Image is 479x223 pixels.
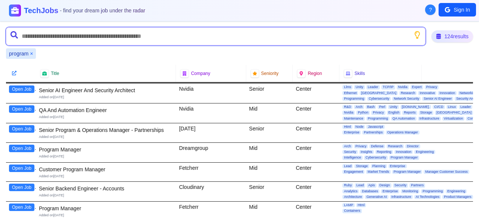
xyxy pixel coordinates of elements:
span: Node [354,125,365,129]
span: LAMP [342,203,355,207]
span: Generative AI [365,195,388,199]
span: Operations Manager [386,130,419,135]
span: program [9,50,28,57]
span: Design [378,183,391,187]
div: Customer Program Manager [39,166,173,173]
button: Open Job [9,165,34,172]
div: QA And Automation Engineer [39,106,173,114]
span: Programming [366,117,390,121]
span: Networking [458,91,478,95]
span: Skills [354,70,365,76]
span: Partnerships [362,130,384,135]
span: Unity [388,105,399,109]
span: Enterprise [381,189,399,193]
span: Nvidia [342,111,355,115]
div: Fetcherr [176,163,246,182]
div: Cloudinary [176,182,246,201]
span: Nvidia [397,85,409,89]
div: Center [293,163,339,182]
span: [GEOGRAPHIC_DATA] [360,91,398,95]
div: Dreamgroup [176,143,246,162]
span: Manager Customer Success [424,170,469,174]
span: Planning [371,164,387,168]
button: Open Job [9,85,34,93]
span: Engineering [414,150,435,154]
div: Added on [DATE] [39,95,173,100]
div: 124 results [431,30,473,42]
span: R&D [342,105,353,109]
span: - find your dream job under the radar [60,7,145,13]
span: Program Manager [389,156,419,160]
span: Storage [419,111,434,115]
span: Seniority [261,70,279,76]
span: Infrastructure [390,195,413,199]
span: Monitoring [401,189,419,193]
span: Research [387,144,404,148]
button: Open Job [9,145,34,152]
span: Enterprise [388,164,407,168]
div: Added on [DATE] [39,115,173,120]
span: Expert [411,85,423,89]
h1: TechJobs [24,5,145,16]
span: Research [399,91,417,95]
span: Ruby [342,183,353,187]
span: Databases [360,189,379,193]
span: Market Trends [366,170,391,174]
span: Python [356,111,370,115]
span: Reporting [375,150,393,154]
span: Javascript [366,125,385,129]
span: Storage [354,164,369,168]
span: Partners [409,183,425,187]
div: Center [293,103,339,123]
div: Senior [246,84,293,103]
div: Nvidia [176,103,246,123]
span: CI/CD [433,105,445,109]
span: Programming [421,189,444,193]
span: AI Technologies [414,195,441,199]
button: Open Job [9,184,34,191]
span: Programming [342,97,366,101]
span: Linux [446,105,458,109]
span: Product Managers [442,195,473,199]
span: Ethernet [342,91,358,95]
div: Mid [246,163,293,182]
div: Senior [246,123,293,142]
div: Added on [DATE] [39,135,173,139]
span: Infrastructure [418,117,441,121]
div: Added on [DATE] [39,154,173,159]
div: Added on [DATE] [39,174,173,179]
span: Innovation [394,150,413,154]
span: Perl [378,105,387,109]
span: Program Manager [392,170,422,174]
div: Center [293,202,339,221]
span: ? [429,6,432,13]
span: Lead [342,164,353,168]
span: Cybersecurity [364,156,388,160]
span: Senior AI Engineer [422,97,453,101]
span: [DOMAIN_NAME]. [400,105,431,109]
span: Apis [367,183,376,187]
div: Center [293,182,339,201]
span: Innovative [418,91,436,95]
span: [GEOGRAPHIC_DATA] [435,111,473,115]
span: Network Security [392,97,421,101]
span: Region [308,70,322,76]
span: QA Automation [391,117,417,121]
span: Reports [402,111,417,115]
span: Maintenance [342,117,365,121]
span: Privacy [354,144,368,148]
span: Privacy [371,111,385,115]
span: Leader [366,85,380,89]
div: Nvidia [176,84,246,103]
div: [DATE] [176,123,246,142]
span: Lead [355,183,365,187]
span: Insights [359,150,374,154]
div: Mid [246,143,293,162]
button: About Techjobs [425,4,436,15]
div: Center [293,143,339,162]
div: Mid [246,202,293,221]
span: Privacy [425,85,439,89]
div: Senior AI Engineer And Security Architect [39,87,173,94]
span: Leader [459,105,472,109]
span: Html [356,203,366,207]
